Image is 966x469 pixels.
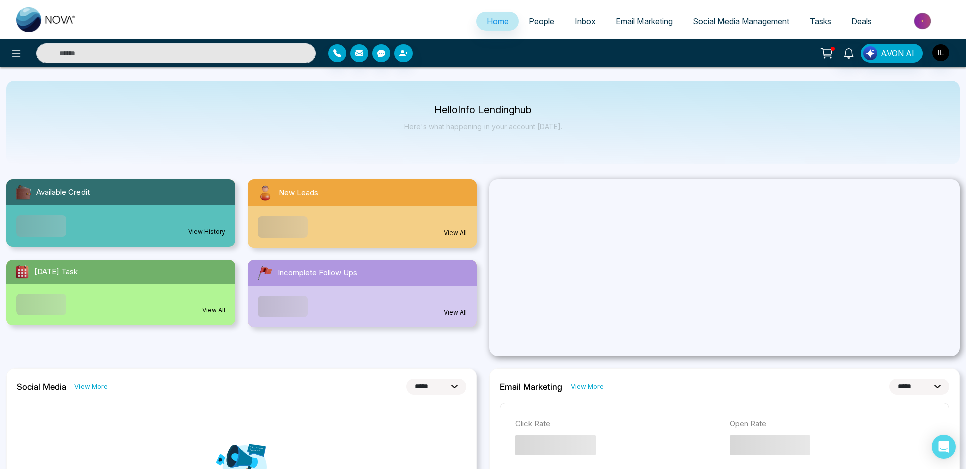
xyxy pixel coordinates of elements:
[242,179,483,248] a: New LeadsView All
[841,12,882,31] a: Deals
[575,16,596,26] span: Inbox
[278,267,357,279] span: Incomplete Follow Ups
[887,10,960,32] img: Market-place.gif
[14,183,32,201] img: availableCredit.svg
[810,16,831,26] span: Tasks
[851,16,872,26] span: Deals
[476,12,519,31] a: Home
[487,16,509,26] span: Home
[932,44,949,61] img: User Avatar
[34,266,78,278] span: [DATE] Task
[519,12,565,31] a: People
[730,418,934,430] p: Open Rate
[242,260,483,327] a: Incomplete Follow UpsView All
[693,16,789,26] span: Social Media Management
[74,382,108,392] a: View More
[881,47,914,59] span: AVON AI
[202,306,225,315] a: View All
[683,12,799,31] a: Social Media Management
[404,122,562,131] p: Here's what happening in your account [DATE].
[404,106,562,114] p: Hello Info Lendinghub
[606,12,683,31] a: Email Marketing
[565,12,606,31] a: Inbox
[256,183,275,202] img: newLeads.svg
[515,418,719,430] p: Click Rate
[36,187,90,198] span: Available Credit
[616,16,673,26] span: Email Marketing
[529,16,554,26] span: People
[500,382,562,392] h2: Email Marketing
[932,435,956,459] div: Open Intercom Messenger
[256,264,274,282] img: followUps.svg
[14,264,30,280] img: todayTask.svg
[444,228,467,238] a: View All
[17,382,66,392] h2: Social Media
[279,187,318,199] span: New Leads
[861,44,923,63] button: AVON AI
[571,382,604,392] a: View More
[16,7,76,32] img: Nova CRM Logo
[444,308,467,317] a: View All
[188,227,225,237] a: View History
[863,46,877,60] img: Lead Flow
[799,12,841,31] a: Tasks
